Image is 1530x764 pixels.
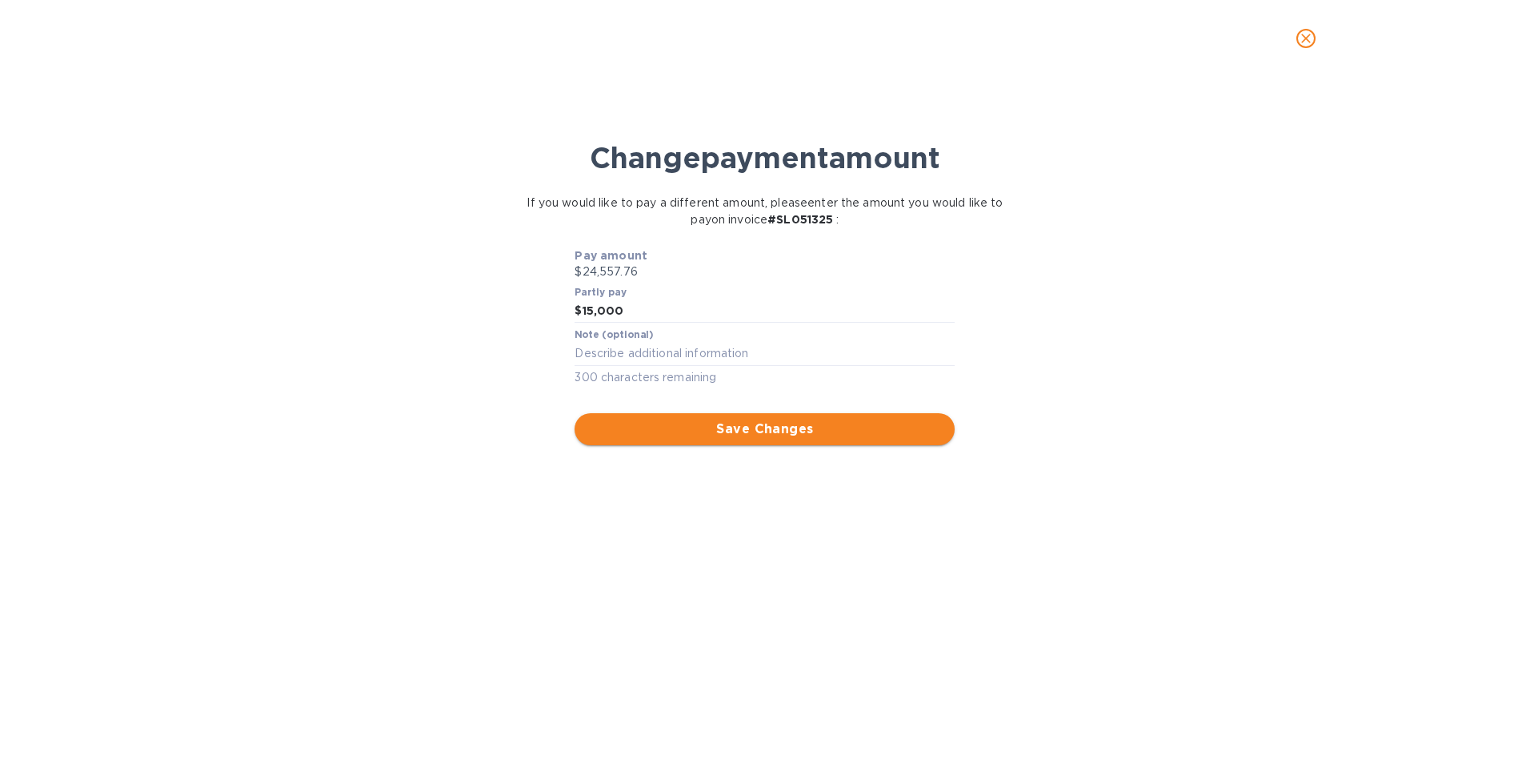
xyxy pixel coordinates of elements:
label: Partly pay [575,288,627,297]
span: Save Changes [587,420,942,439]
p: 300 characters remaining [575,368,955,387]
b: Change payment amount [590,140,940,175]
p: $24,557.76 [575,263,955,280]
b: # SL051325 [767,213,833,226]
input: Enter the amount you would like to pay [583,300,955,324]
button: close [1287,19,1325,58]
button: Save Changes [575,413,955,445]
label: Note (optional) [575,331,653,340]
p: If you would like to pay a different amount, please enter the amount you would like to pay on inv... [527,195,1003,228]
div: $ [575,300,582,324]
b: Pay amount [575,249,647,262]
